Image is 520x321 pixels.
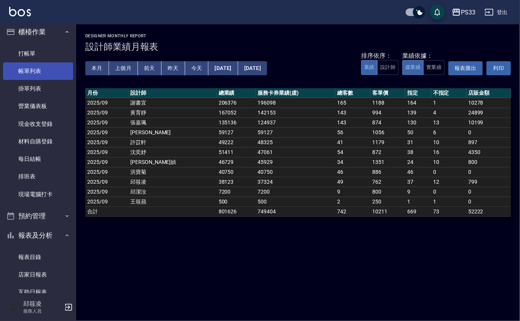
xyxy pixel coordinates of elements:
[431,137,466,147] td: 10
[256,98,335,108] td: 196098
[377,60,398,75] button: 設計師
[405,118,431,127] td: 130
[3,97,73,115] a: 營業儀表板
[256,147,335,157] td: 47061
[431,207,466,216] td: 73
[256,137,335,147] td: 48325
[431,127,466,137] td: 6
[23,300,62,308] h5: 邱筱凌
[128,98,217,108] td: 謝書宜
[335,118,370,127] td: 143
[85,88,511,217] table: a dense table
[9,7,31,16] img: Logo
[405,137,431,147] td: 31
[256,118,335,127] td: 124937
[461,8,475,17] div: PS33
[335,197,370,207] td: 2
[370,147,405,157] td: 872
[85,177,128,187] td: 2025/09
[405,108,431,118] td: 139
[128,108,217,118] td: 黃育靜
[3,62,73,80] a: 帳單列表
[482,5,511,19] button: 登出
[3,283,73,301] a: 互助日報表
[217,177,256,187] td: 38123
[448,61,483,75] button: 報表匯出
[256,207,335,216] td: 749404
[361,60,378,75] button: 業績
[466,127,511,137] td: 0
[128,177,217,187] td: 邱筱凌
[370,137,405,147] td: 1179
[3,150,73,168] a: 每日結帳
[128,187,217,197] td: 邱潔汝
[466,197,511,207] td: 0
[370,197,405,207] td: 250
[85,137,128,147] td: 2025/09
[185,61,209,75] button: 今天
[466,187,511,197] td: 0
[335,157,370,167] td: 34
[405,127,431,137] td: 50
[431,187,466,197] td: 0
[217,147,256,157] td: 51411
[3,22,73,42] button: 櫃檯作業
[256,127,335,137] td: 59127
[3,168,73,185] a: 排班表
[466,147,511,157] td: 4350
[370,157,405,167] td: 1351
[370,207,405,216] td: 10211
[335,207,370,216] td: 742
[466,207,511,216] td: 52222
[217,167,256,177] td: 40750
[85,207,128,216] td: 合計
[431,98,466,108] td: 1
[3,226,73,245] button: 報表及分析
[370,177,405,187] td: 762
[466,167,511,177] td: 0
[335,167,370,177] td: 46
[405,157,431,167] td: 24
[335,147,370,157] td: 54
[85,147,128,157] td: 2025/09
[335,88,370,98] th: 總客數
[128,157,217,167] td: [PERSON_NAME]媜
[3,186,73,203] a: 現場電腦打卡
[6,300,21,315] img: Person
[335,98,370,108] td: 165
[238,61,267,75] button: [DATE]
[85,41,511,52] h3: 設計師業績月報表
[128,127,217,137] td: [PERSON_NAME]
[370,187,405,197] td: 800
[85,197,128,207] td: 2025/09
[217,137,256,147] td: 49222
[405,177,431,187] td: 37
[217,108,256,118] td: 167052
[3,45,73,62] a: 打帳單
[256,177,335,187] td: 37324
[423,60,445,75] button: 實業績
[370,118,405,127] td: 874
[466,157,511,167] td: 800
[361,52,398,60] div: 排序依序：
[217,207,256,216] td: 801626
[162,61,185,75] button: 昨天
[466,108,511,118] td: 24899
[3,266,73,283] a: 店家日報表
[217,187,256,197] td: 7200
[3,248,73,266] a: 報表目錄
[85,157,128,167] td: 2025/09
[217,118,256,127] td: 135136
[128,167,217,177] td: 洪寶菊
[370,167,405,177] td: 886
[208,61,238,75] button: [DATE]
[85,98,128,108] td: 2025/09
[85,187,128,197] td: 2025/09
[335,187,370,197] td: 9
[430,5,445,20] button: save
[405,88,431,98] th: 指定
[431,177,466,187] td: 12
[256,157,335,167] td: 45929
[256,197,335,207] td: 500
